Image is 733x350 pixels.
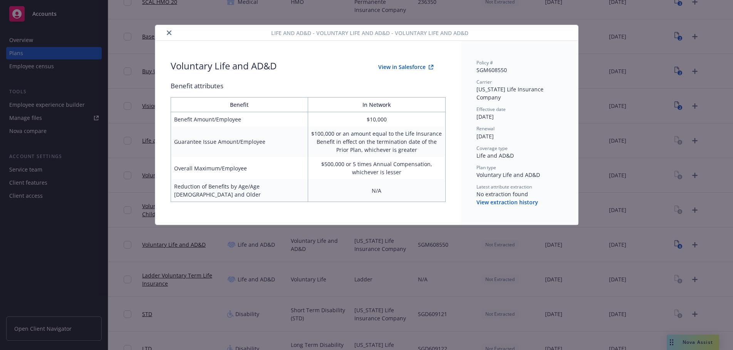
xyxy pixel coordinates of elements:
[476,151,563,160] div: Life and AD&D
[366,59,446,75] button: View in Salesforce
[171,157,308,179] td: Overall Maximum/Employee
[476,59,493,66] span: Policy #
[171,112,308,127] td: Benefit Amount/Employee
[171,126,308,157] td: Guarantee Issue Amount/Employee
[171,179,308,202] td: Reduction of Benefits by Age/Age [DEMOGRAPHIC_DATA] and Older
[476,79,492,85] span: Carrier
[171,81,446,91] div: Benefit attributes
[308,112,446,127] td: $10,000
[476,145,508,151] span: Coverage type
[171,59,277,75] div: Voluntary Life and AD&D
[308,179,446,202] td: N/A
[476,113,563,121] div: [DATE]
[476,106,506,113] span: Effective date
[476,66,563,74] div: SGM608550
[476,125,495,132] span: Renewal
[476,183,532,190] span: Latest attribute extraction
[164,28,174,37] button: close
[171,98,308,112] th: Benefit
[476,199,538,206] button: View extraction history
[476,132,563,140] div: [DATE]
[476,171,563,179] div: Voluntary Life and AD&D
[308,98,446,112] th: In Network
[308,126,446,157] td: $100,000 or an amount equal to the Life Insurance Benefit in effect on the termination date of th...
[476,190,563,198] div: No extraction found
[476,164,496,171] span: Plan type
[271,29,468,37] span: Life and AD&D - Voluntary Life and AD&D - Voluntary Life and AD&D
[308,157,446,179] td: $500,000 or 5 times Annual Compensation, whichever is lesser
[476,85,563,101] div: [US_STATE] Life Insurance Company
